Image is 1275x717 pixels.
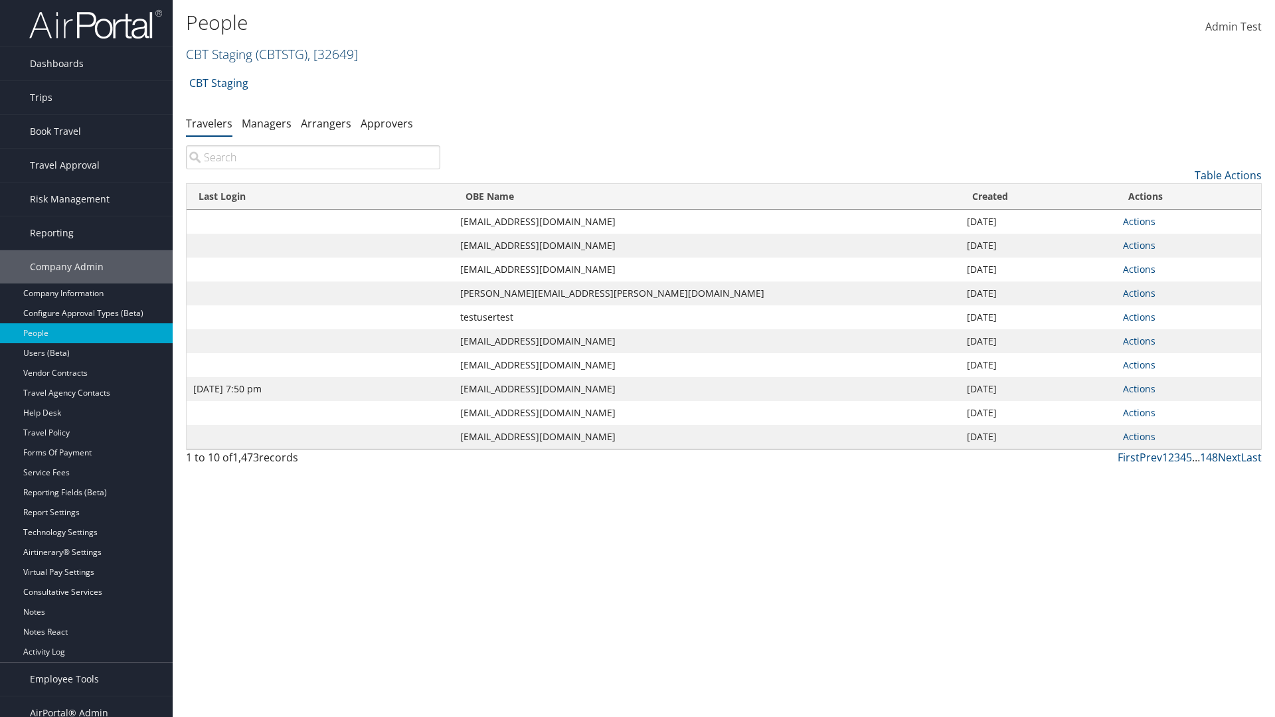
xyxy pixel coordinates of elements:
td: [EMAIL_ADDRESS][DOMAIN_NAME] [454,377,960,401]
td: [DATE] [960,329,1116,353]
a: Actions [1123,263,1155,276]
td: [DATE] [960,258,1116,281]
td: testusertest [454,305,960,329]
td: [DATE] 7:50 pm [187,377,454,401]
td: [EMAIL_ADDRESS][DOMAIN_NAME] [454,210,960,234]
a: Approvers [361,116,413,131]
a: Arrangers [301,116,351,131]
a: Actions [1123,382,1155,395]
span: Employee Tools [30,663,99,696]
a: 1 [1162,450,1168,465]
td: [DATE] [960,353,1116,377]
a: Actions [1123,358,1155,371]
img: airportal-logo.png [29,9,162,40]
a: CBT Staging [189,70,248,96]
td: [EMAIL_ADDRESS][DOMAIN_NAME] [454,401,960,425]
a: Actions [1123,287,1155,299]
a: 3 [1174,450,1180,465]
a: Managers [242,116,292,131]
td: [DATE] [960,210,1116,234]
span: Company Admin [30,250,104,283]
h1: People [186,9,903,37]
a: Prev [1140,450,1162,465]
a: Last [1241,450,1262,465]
a: 148 [1200,450,1218,465]
td: [EMAIL_ADDRESS][DOMAIN_NAME] [454,258,960,281]
a: Actions [1123,239,1155,252]
span: Admin Test [1205,19,1262,34]
td: [DATE] [960,401,1116,425]
td: [EMAIL_ADDRESS][DOMAIN_NAME] [454,353,960,377]
a: 2 [1168,450,1174,465]
th: Last Login: activate to sort column ascending [187,184,454,210]
a: Admin Test [1205,7,1262,48]
span: Travel Approval [30,149,100,182]
a: CBT Staging [186,45,358,63]
td: [DATE] [960,377,1116,401]
a: Actions [1123,311,1155,323]
a: Actions [1123,406,1155,419]
span: Dashboards [30,47,84,80]
td: [EMAIL_ADDRESS][DOMAIN_NAME] [454,329,960,353]
td: [EMAIL_ADDRESS][DOMAIN_NAME] [454,425,960,449]
span: Risk Management [30,183,110,216]
span: Reporting [30,216,74,250]
span: Trips [30,81,52,114]
a: Actions [1123,335,1155,347]
a: Actions [1123,430,1155,443]
th: Actions [1116,184,1261,210]
a: 5 [1186,450,1192,465]
a: Actions [1123,215,1155,228]
td: [DATE] [960,305,1116,329]
span: 1,473 [232,450,259,465]
a: Travelers [186,116,232,131]
input: Search [186,145,440,169]
th: OBE Name: activate to sort column ascending [454,184,960,210]
div: 1 to 10 of records [186,449,440,472]
span: … [1192,450,1200,465]
a: Next [1218,450,1241,465]
a: Table Actions [1195,168,1262,183]
td: [DATE] [960,234,1116,258]
td: [DATE] [960,281,1116,305]
td: [PERSON_NAME][EMAIL_ADDRESS][PERSON_NAME][DOMAIN_NAME] [454,281,960,305]
th: Created: activate to sort column ascending [960,184,1116,210]
td: [EMAIL_ADDRESS][DOMAIN_NAME] [454,234,960,258]
a: 4 [1180,450,1186,465]
td: [DATE] [960,425,1116,449]
a: First [1118,450,1140,465]
span: ( CBTSTG ) [256,45,307,63]
span: , [ 32649 ] [307,45,358,63]
span: Book Travel [30,115,81,148]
